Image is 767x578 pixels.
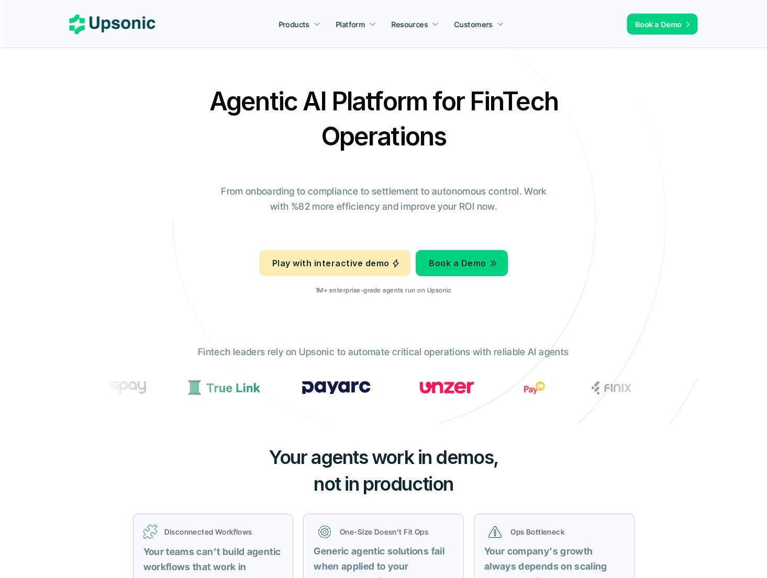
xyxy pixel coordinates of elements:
[636,19,682,30] p: Book a Demo
[272,256,389,271] p: Play with interactive demo
[164,526,283,537] p: Disconnected Workflows
[627,14,698,35] a: Book a Demo
[269,446,498,469] span: Your agents work in demos,
[259,250,410,276] a: Play with interactive demo
[272,15,327,33] a: Products
[201,84,567,154] h2: Agentic AI Platform for FinTech Operations
[316,287,451,294] p: 1M+ enterprise-grade agents run on Upsonic
[510,526,619,537] p: Ops Bottleneck
[340,526,449,537] p: One-Size Doesn’t Fit Ops
[416,250,508,276] a: Book a Demo
[392,19,428,30] p: Resources
[279,19,309,30] p: Products
[429,256,486,271] p: Book a Demo
[198,345,569,360] p: Fintech leaders rely on Upsonic to automate critical operations with reliable AI agents
[454,19,493,30] p: Customers
[336,19,365,30] p: Platform
[314,472,453,495] span: not in production
[214,184,554,214] p: From onboarding to compliance to settlement to autonomous control. Work with %82 more efficiency ...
